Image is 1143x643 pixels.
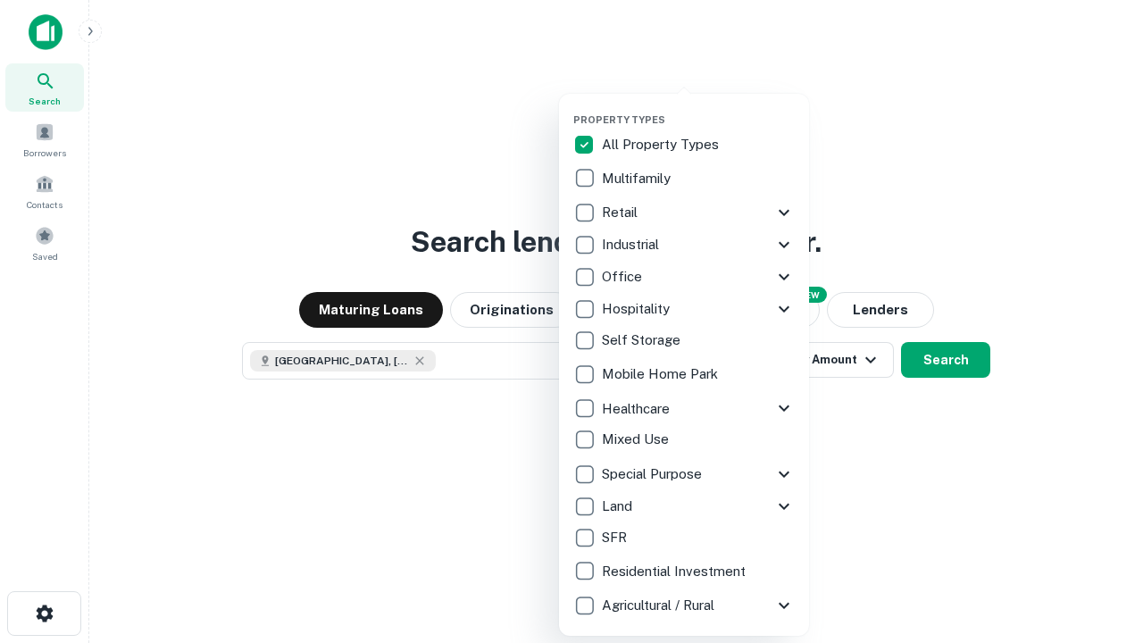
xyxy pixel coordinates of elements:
p: Mixed Use [602,429,672,450]
p: Agricultural / Rural [602,595,718,616]
p: Industrial [602,234,663,255]
p: Hospitality [602,298,673,320]
div: Hospitality [573,293,795,325]
p: Residential Investment [602,561,749,582]
p: All Property Types [602,134,722,155]
div: Land [573,490,795,522]
div: Industrial [573,229,795,261]
iframe: Chat Widget [1054,500,1143,586]
p: Retail [602,202,641,223]
p: Self Storage [602,330,684,351]
p: Multifamily [602,168,674,189]
p: Mobile Home Park [602,363,722,385]
p: SFR [602,527,630,548]
p: Land [602,496,636,517]
p: Special Purpose [602,463,705,485]
p: Office [602,266,646,288]
p: Healthcare [602,398,673,420]
div: Office [573,261,795,293]
div: Retail [573,196,795,229]
div: Special Purpose [573,458,795,490]
div: Agricultural / Rural [573,589,795,622]
div: Healthcare [573,392,795,424]
span: Property Types [573,114,665,125]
